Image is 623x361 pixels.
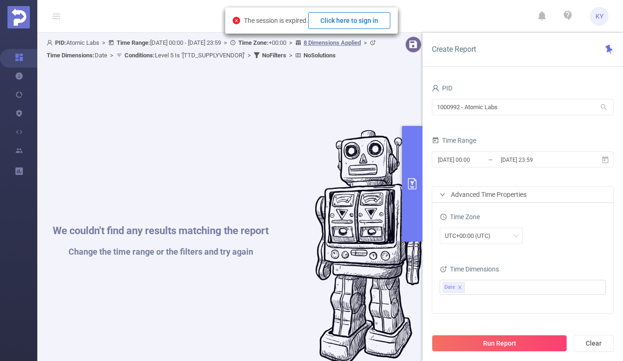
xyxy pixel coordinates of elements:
[47,39,378,59] span: Atomic Labs [DATE] 00:00 - [DATE] 23:59 +00:00
[117,39,150,46] b: Time Range:
[47,52,95,59] b: Time Dimensions :
[440,213,480,221] span: Time Zone
[53,248,269,256] h1: Change the time range or the filters and try again
[125,52,155,59] b: Conditions :
[55,39,66,46] b: PID:
[99,39,108,46] span: >
[574,335,614,352] button: Clear
[445,228,497,243] div: UTC+00:00 (UTC)
[221,39,230,46] span: >
[233,17,240,24] i: icon: close-circle
[432,84,439,92] i: icon: user
[457,285,462,291] i: icon: close
[7,6,30,28] img: Protected Media
[304,39,361,46] u: 8 Dimensions Applied
[513,233,519,240] i: icon: down
[440,265,499,273] span: Time Dimensions
[432,137,476,144] span: Time Range
[432,84,452,92] span: PID
[432,335,567,352] button: Run Report
[286,52,295,59] span: >
[238,39,269,46] b: Time Zone:
[125,52,245,59] span: Level 5 Is '[TTD_SUPPLYVENDOR]'
[47,52,107,59] span: Date
[245,52,254,59] span: >
[304,52,336,59] b: No Solutions
[440,192,445,197] i: icon: right
[107,52,116,59] span: >
[444,282,455,292] span: Date
[47,40,55,46] i: icon: user
[500,153,575,166] input: End date
[262,52,286,59] b: No Filters
[432,187,613,202] div: icon: rightAdvanced Time Properties
[437,153,512,166] input: Start date
[432,45,476,54] span: Create Report
[53,226,269,236] h1: We couldn't find any results matching the report
[595,7,603,26] span: KY
[244,17,390,24] span: The session is expired.
[443,282,465,293] li: Date
[308,12,390,29] button: Click here to sign in
[467,282,468,293] input: filter select
[286,39,295,46] span: >
[361,39,370,46] span: >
